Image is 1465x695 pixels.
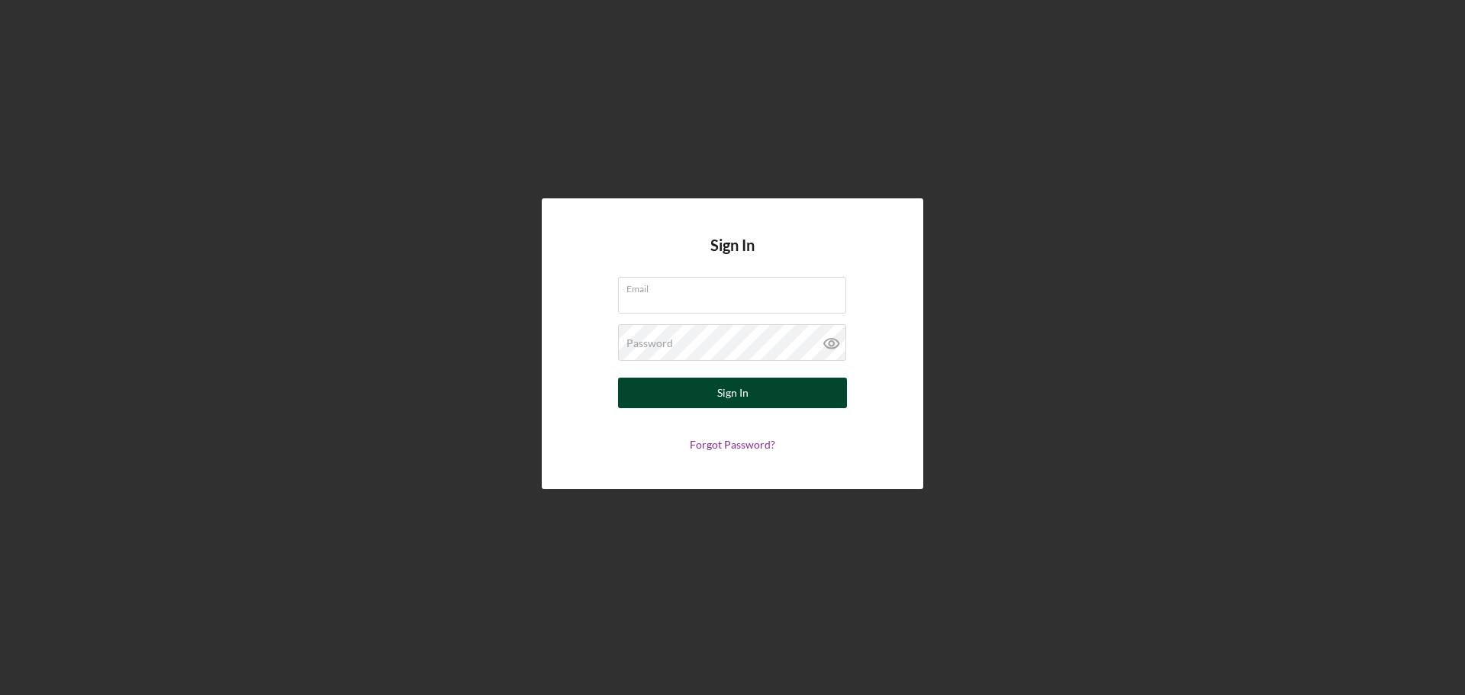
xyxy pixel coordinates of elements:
[710,236,755,277] h4: Sign In
[717,378,749,408] div: Sign In
[626,278,846,294] label: Email
[618,378,847,408] button: Sign In
[690,438,775,451] a: Forgot Password?
[626,337,673,349] label: Password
